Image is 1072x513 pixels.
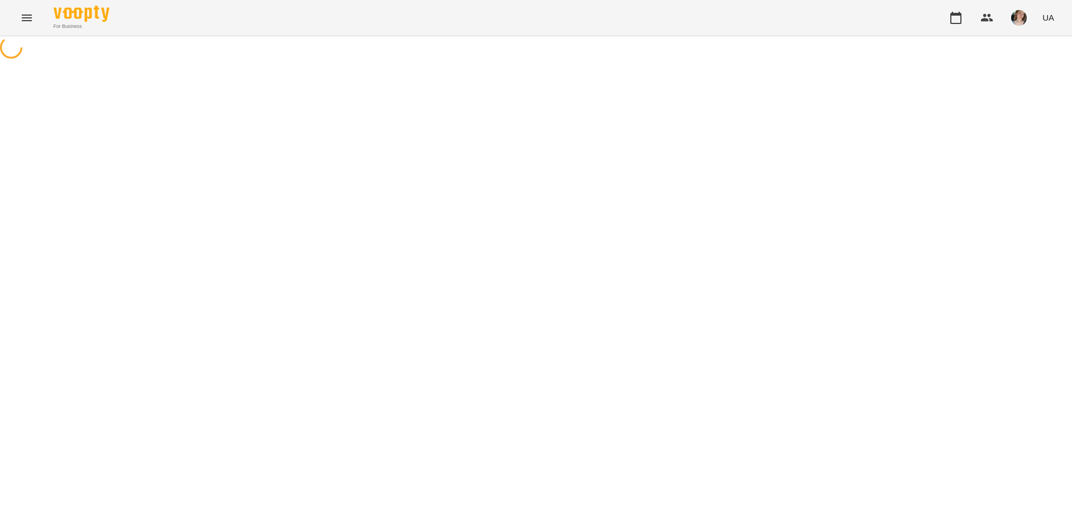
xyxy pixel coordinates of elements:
span: UA [1042,12,1054,23]
button: UA [1038,7,1059,28]
span: For Business [54,23,109,30]
button: Menu [13,4,40,31]
img: 6afb9eb6cc617cb6866001ac461bd93f.JPG [1011,10,1027,26]
img: Voopty Logo [54,6,109,22]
